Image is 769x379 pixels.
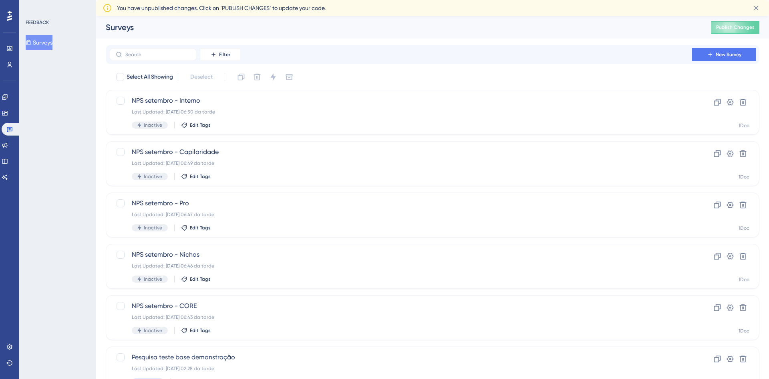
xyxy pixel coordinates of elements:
input: Search [125,52,190,57]
div: 1Doc [739,328,749,334]
span: Inactive [144,122,162,128]
div: 1Doc [739,122,749,129]
span: Edit Tags [190,173,211,180]
span: Filter [219,51,230,58]
span: NPS setembro - CORE [132,301,669,311]
button: Edit Tags [181,173,211,180]
div: FEEDBACK [26,19,49,26]
div: Last Updated: [DATE] 06:50 da tarde [132,109,669,115]
button: Edit Tags [181,225,211,231]
span: Edit Tags [190,276,211,282]
button: Publish Changes [711,21,759,34]
button: Deselect [183,70,220,84]
span: Inactive [144,225,162,231]
span: Select All Showing [127,72,173,82]
span: Edit Tags [190,225,211,231]
div: 1Doc [739,276,749,283]
button: Filter [200,48,240,61]
div: Surveys [106,22,691,33]
span: Inactive [144,173,162,180]
span: Deselect [190,72,213,82]
div: 1Doc [739,225,749,231]
div: Last Updated: [DATE] 02:28 da tarde [132,365,669,372]
span: Inactive [144,327,162,334]
span: You have unpublished changes. Click on ‘PUBLISH CHANGES’ to update your code. [117,3,326,13]
span: Inactive [144,276,162,282]
span: NPS setembro - Nichos [132,250,669,259]
span: NPS setembro - Pro [132,199,669,208]
button: Edit Tags [181,327,211,334]
span: Edit Tags [190,122,211,128]
div: Last Updated: [DATE] 06:49 da tarde [132,160,669,166]
div: Last Updated: [DATE] 06:47 da tarde [132,211,669,218]
span: Edit Tags [190,327,211,334]
span: Pesquisa teste base demonstração [132,353,669,362]
span: NPS setembro - Interno [132,96,669,105]
button: Surveys [26,35,52,50]
button: New Survey [692,48,756,61]
span: New Survey [716,51,741,58]
div: 1Doc [739,174,749,180]
span: NPS setembro - Capilaridade [132,147,669,157]
button: Edit Tags [181,276,211,282]
button: Edit Tags [181,122,211,128]
div: Last Updated: [DATE] 06:46 da tarde [132,263,669,269]
div: Last Updated: [DATE] 06:43 da tarde [132,314,669,320]
span: Publish Changes [716,24,755,30]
